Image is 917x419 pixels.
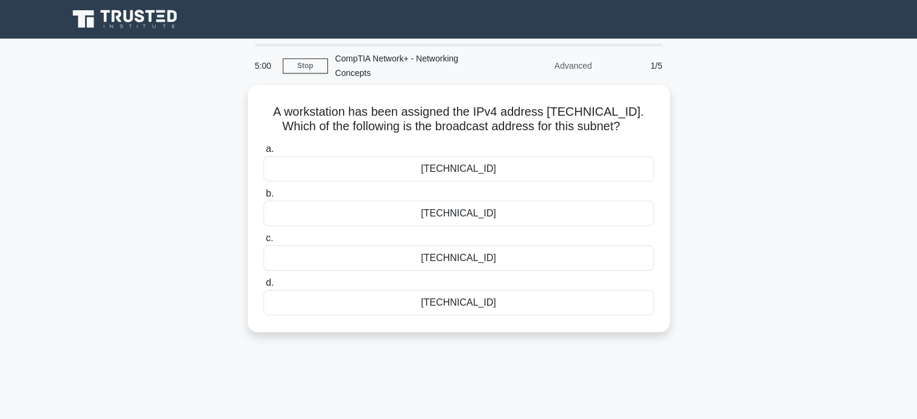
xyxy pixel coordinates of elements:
div: 5:00 [248,54,283,78]
div: Advanced [494,54,599,78]
div: [TECHNICAL_ID] [263,290,654,315]
span: a. [266,143,274,154]
div: [TECHNICAL_ID] [263,201,654,226]
div: CompTIA Network+ - Networking Concepts [328,46,494,85]
h5: A workstation has been assigned the IPv4 address [TECHNICAL_ID]. Which of the following is the br... [262,104,655,134]
span: c. [266,233,273,243]
span: d. [266,277,274,288]
span: b. [266,188,274,198]
div: 1/5 [599,54,670,78]
div: [TECHNICAL_ID] [263,245,654,271]
a: Stop [283,58,328,74]
div: [TECHNICAL_ID] [263,156,654,181]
